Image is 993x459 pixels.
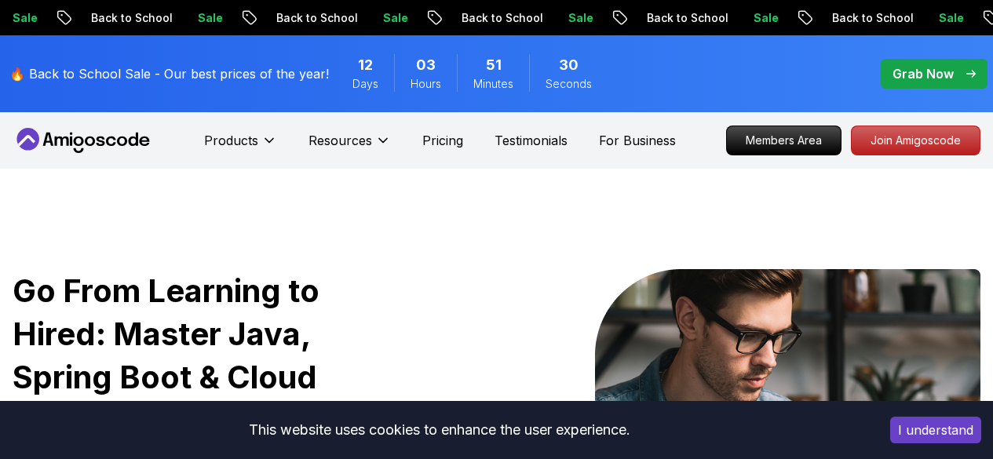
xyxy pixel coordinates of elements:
p: Resources [308,131,372,150]
p: Products [204,131,258,150]
p: Sale [739,10,789,26]
p: Sale [553,10,604,26]
a: Join Amigoscode [851,126,980,155]
p: Grab Now [893,64,954,83]
span: Hours [411,76,441,92]
p: 🔥 Back to School Sale - Our best prices of the year! [9,64,329,83]
button: Products [204,131,277,162]
p: Members Area [727,126,841,155]
span: 30 Seconds [559,54,579,76]
p: Back to School [632,10,739,26]
p: Join Amigoscode [852,126,980,155]
p: Sale [924,10,974,26]
p: Back to School [76,10,183,26]
a: Testimonials [495,131,568,150]
a: For Business [599,131,676,150]
p: Back to School [817,10,924,26]
span: Seconds [546,76,592,92]
p: Back to School [261,10,368,26]
div: This website uses cookies to enhance the user experience. [12,413,867,447]
span: Minutes [473,76,513,92]
button: Resources [308,131,391,162]
a: Members Area [726,126,841,155]
p: Sale [183,10,233,26]
span: Days [352,76,378,92]
span: 3 Hours [416,54,436,76]
span: 51 Minutes [486,54,502,76]
p: Sale [368,10,418,26]
span: 12 Days [358,54,373,76]
p: Back to School [447,10,553,26]
a: Pricing [422,131,463,150]
button: Accept cookies [890,417,981,443]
